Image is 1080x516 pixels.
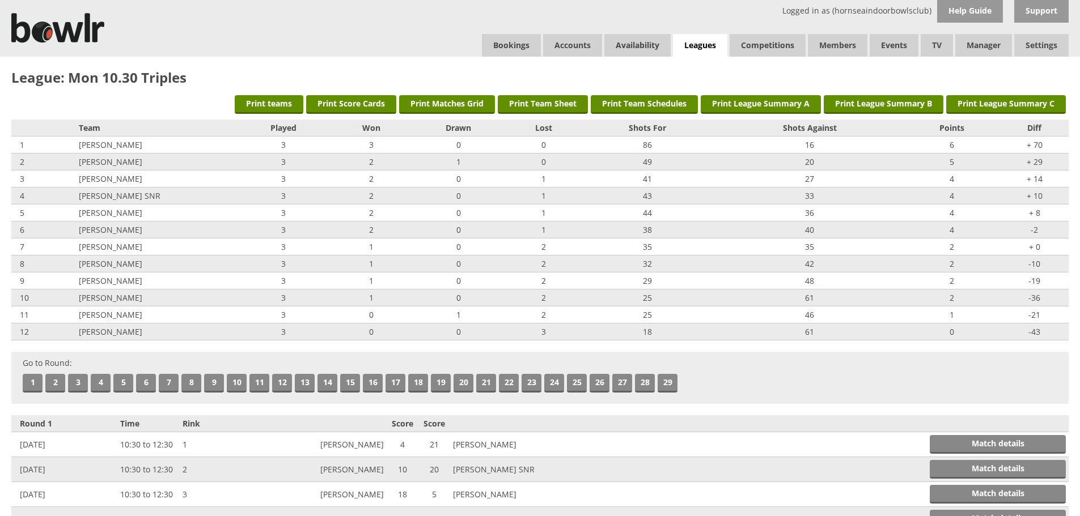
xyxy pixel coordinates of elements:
a: 23 [522,374,541,393]
td: 46 [715,306,904,323]
td: [DATE] [11,457,117,482]
span: Manager [955,34,1012,57]
td: 6 [904,137,1001,153]
td: + 14 [1001,170,1069,187]
td: 3 [234,306,334,323]
th: Time [117,415,180,432]
th: Diff [1001,120,1069,137]
a: Leagues [673,34,727,57]
td: 42 [715,255,904,272]
a: 25 [567,374,587,393]
td: 3 [234,187,334,204]
td: + 10 [1001,187,1069,204]
td: 40 [715,221,904,238]
td: 2 [334,221,409,238]
td: 36 [715,204,904,221]
a: 5 [113,374,133,393]
td: 3 [234,272,334,289]
td: 0 [409,272,508,289]
a: 18 [408,374,428,393]
a: 14 [317,374,337,393]
td: 3 [234,289,334,306]
td: 0 [904,323,1001,340]
td: [PERSON_NAME] SNR [76,187,234,204]
a: Print League Summary A [701,95,821,114]
td: 4 [904,221,1001,238]
td: -19 [1001,272,1069,289]
a: Print Team Sheet [498,95,588,114]
td: 2 [508,289,579,306]
td: 1 [180,432,260,457]
th: Score [418,415,450,432]
td: 49 [579,153,715,170]
td: 3 [508,323,579,340]
a: Print League Summary B [824,95,943,114]
td: 5 [11,204,76,221]
td: 10:30 to 12:30 [117,457,180,482]
td: [PERSON_NAME] [76,323,234,340]
td: 3 [234,170,334,187]
a: 26 [590,374,609,393]
td: 5 [904,153,1001,170]
th: Played [234,120,334,137]
td: 10 [11,289,76,306]
td: 3 [234,204,334,221]
span: Members [808,34,867,57]
td: -10 [1001,255,1069,272]
td: 2 [180,457,260,482]
th: Points [904,120,1001,137]
td: [PERSON_NAME] [76,170,234,187]
td: 1 [409,306,508,323]
td: 10:30 to 12:30 [117,432,180,457]
td: 10:30 to 12:30 [117,482,180,507]
a: 3 [68,374,88,393]
a: 21 [476,374,496,393]
td: 0 [409,137,508,153]
td: 1 [409,153,508,170]
td: [PERSON_NAME] SNR [450,457,577,482]
td: 35 [579,238,715,255]
td: [PERSON_NAME] [76,306,234,323]
a: 9 [204,374,224,393]
td: 0 [409,170,508,187]
td: + 0 [1001,238,1069,255]
span: Settings [1014,34,1069,57]
td: 2 [904,238,1001,255]
a: 1 [23,374,43,393]
td: 18 [579,323,715,340]
th: Team [76,120,234,137]
td: 4 [387,432,418,457]
td: 2 [904,272,1001,289]
td: 20 [715,153,904,170]
td: [PERSON_NAME] [76,153,234,170]
td: 3 [234,323,334,340]
td: 4 [904,187,1001,204]
td: [PERSON_NAME] [76,204,234,221]
a: 11 [249,374,269,393]
td: + 70 [1001,137,1069,153]
td: [PERSON_NAME] [76,238,234,255]
a: 2 [45,374,65,393]
th: Drawn [409,120,508,137]
td: -43 [1001,323,1069,340]
td: 2 [11,153,76,170]
a: Bookings [482,34,541,57]
td: 1 [904,306,1001,323]
td: 3 [234,255,334,272]
a: 28 [635,374,655,393]
td: 44 [579,204,715,221]
td: 2 [508,238,579,255]
td: 4 [11,187,76,204]
td: 2 [508,255,579,272]
td: 8 [11,255,76,272]
a: Print League Summary C [946,95,1066,114]
th: Rink [180,415,260,432]
td: 4 [904,204,1001,221]
td: 35 [715,238,904,255]
a: Print teams [235,95,303,114]
a: 29 [658,374,677,393]
td: 86 [579,137,715,153]
td: 1 [334,289,409,306]
td: 1 [508,170,579,187]
td: 29 [579,272,715,289]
